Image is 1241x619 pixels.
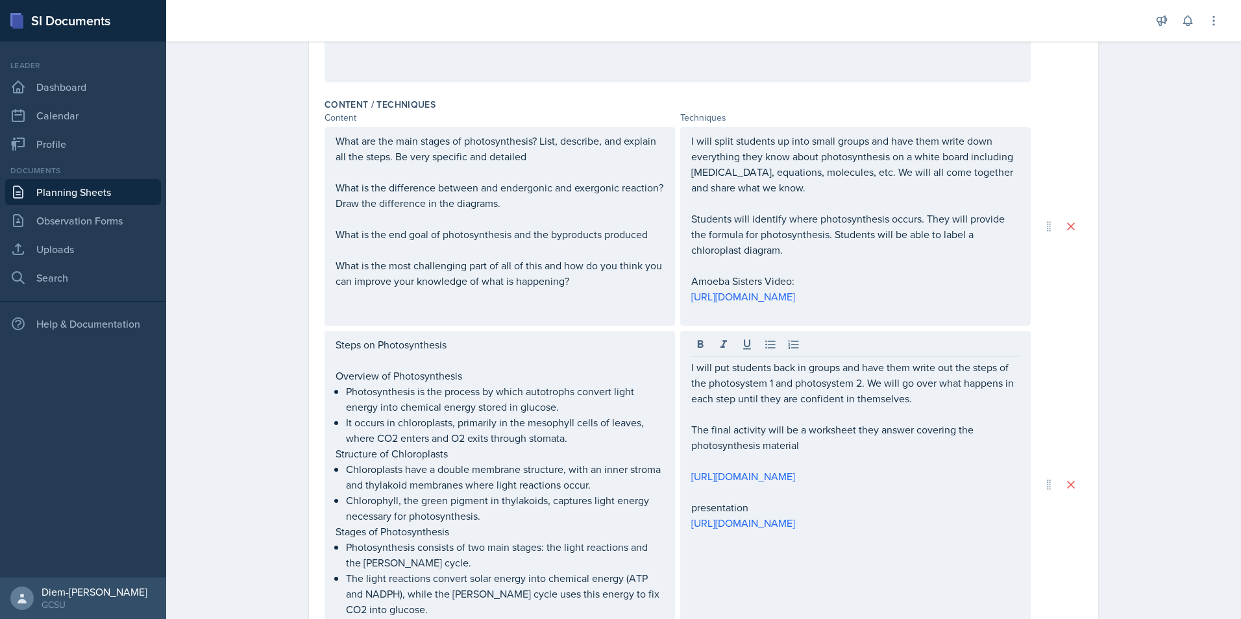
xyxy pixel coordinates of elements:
[336,226,664,242] p: What is the end goal of photosynthesis and the byproducts produced
[346,492,664,524] p: Chlorophyll, the green pigment in thylakoids, captures light energy necessary for photosynthesis.
[336,368,664,383] p: Overview of Photosynthesis
[346,461,664,492] p: Chloroplasts have a double membrane structure, with an inner stroma and thylakoid membranes where...
[325,111,675,125] div: Content
[5,236,161,262] a: Uploads
[336,133,664,164] p: What are the main stages of photosynthesis? List, describe, and explain all the steps. Be very sp...
[5,179,161,205] a: Planning Sheets
[691,289,795,304] a: [URL][DOMAIN_NAME]
[5,311,161,337] div: Help & Documentation
[691,133,1020,195] p: I will split students up into small groups and have them write down everything they know about ph...
[691,273,1020,289] p: Amoeba Sisters Video:
[336,524,664,539] p: Stages of Photosynthesis
[680,111,1031,125] div: Techniques
[325,98,436,111] label: Content / Techniques
[346,383,664,415] p: Photosynthesis is the process by which autotrophs convert light energy into chemical energy store...
[336,446,664,461] p: Structure of Chloroplasts
[336,258,664,289] p: What is the most challenging part of all of this and how do you think you can improve your knowle...
[346,539,664,570] p: Photosynthesis consists of two main stages: the light reactions and the [PERSON_NAME] cycle.
[691,211,1020,258] p: Students will identify where photosynthesis occurs. They will provide the formula for photosynthe...
[691,359,1020,406] p: I will put students back in groups and have them write out the steps of the photosystem 1 and pho...
[5,131,161,157] a: Profile
[5,165,161,176] div: Documents
[5,265,161,291] a: Search
[42,598,147,611] div: GCSU
[336,180,664,211] p: What is the difference between and endergonic and exergonic reaction? Draw the difference in the ...
[42,585,147,598] div: Diem-[PERSON_NAME]
[691,516,795,530] a: [URL][DOMAIN_NAME]
[691,500,1020,515] p: presentation
[336,337,664,352] p: Steps on Photosynthesis
[691,469,795,483] a: [URL][DOMAIN_NAME]
[346,570,664,617] p: The light reactions convert solar energy into chemical energy (ATP and NADPH), while the [PERSON_...
[691,422,1020,453] p: The final activity will be a worksheet they answer covering the photosynthesis material
[5,60,161,71] div: Leader
[5,208,161,234] a: Observation Forms
[5,103,161,128] a: Calendar
[346,415,664,446] p: It occurs in chloroplasts, primarily in the mesophyll cells of leaves, where CO2 enters and O2 ex...
[5,74,161,100] a: Dashboard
